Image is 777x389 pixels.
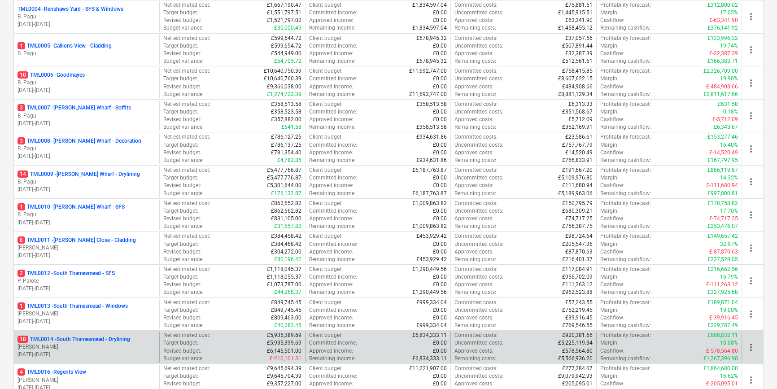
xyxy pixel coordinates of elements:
[17,50,156,57] p: B. Pagu
[746,11,756,22] span: more_vert
[600,149,624,157] p: Cashflow :
[163,57,204,65] p: Budget variance :
[562,182,593,189] p: £111,680.94
[565,1,593,9] p: £75,881.51
[600,207,619,215] p: Margin :
[309,207,357,215] p: Committed income :
[746,210,756,220] span: more_vert
[433,42,447,50] p: £0.00
[267,1,301,9] p: £1,667,190.47
[416,101,447,108] p: £358,513.58
[558,91,593,98] p: £8,881,129.34
[720,9,738,17] p: 17.05%
[562,200,593,207] p: £150,795.79
[17,236,136,244] p: TML0011 - [PERSON_NAME] Close - Cladding
[416,232,447,240] p: £453,929.42
[600,57,651,65] p: Remaining cashflow :
[454,35,498,42] p: Committed costs :
[267,91,301,98] p: £1,274,722.39
[433,50,447,57] p: £0.00
[600,91,651,98] p: Remaining cashflow :
[562,67,593,75] p: £758,415.85
[706,83,738,91] p: £-484,908.66
[562,57,593,65] p: £512,561.61
[271,108,301,116] p: £358,523.58
[707,1,738,9] p: £312,800.02
[433,174,447,182] p: £0.00
[163,149,201,157] p: Revised budget :
[416,123,447,131] p: £358,513.58
[454,116,493,123] p: Approved costs :
[309,17,353,24] p: Approved income :
[17,112,156,120] p: B. Pagu
[17,236,156,259] div: 8TML0011 -[PERSON_NAME] Close - Cladding[PERSON_NAME][DATE]-[DATE]
[454,17,493,24] p: Approved costs :
[454,232,498,240] p: Committed costs :
[163,17,201,24] p: Revised budget :
[17,336,28,343] span: 18
[17,79,156,87] p: B. Pagu
[562,141,593,149] p: £757,767.79
[746,342,756,353] span: more_vert
[562,123,593,131] p: £352,169.91
[163,190,204,197] p: Budget variance :
[412,200,447,207] p: £1,009,863.82
[433,215,447,223] p: £0.00
[271,101,301,108] p: £358,513.58
[17,343,156,351] p: [PERSON_NAME]
[271,232,301,240] p: £384,458.42
[163,101,210,108] p: Net estimated cost :
[565,50,593,57] p: £32,387.39
[17,137,156,160] div: 3TML0008 -[PERSON_NAME] Wharf - DecorationB. Pagu[DATE]-[DATE]
[454,57,496,65] p: Remaining costs :
[562,42,593,50] p: £507,891.44
[309,182,353,189] p: Approved income :
[274,223,301,230] p: £31,557.82
[409,67,447,75] p: £11,692,747.00
[17,203,125,211] p: TML0010 - [PERSON_NAME] Wharf - SFS
[720,141,738,149] p: 16.40%
[17,368,86,376] p: TML0016 - Regents View
[433,141,447,149] p: £0.00
[454,133,498,141] p: Committed costs :
[17,42,112,50] p: TML0005 - Gallions View - Cladding
[558,190,593,197] p: £5,189,963.06
[309,75,357,83] p: Committed income :
[163,223,204,230] p: Budget variance :
[17,120,156,127] p: [DATE] - [DATE]
[454,200,498,207] p: Committed costs :
[163,133,210,141] p: Net estimated cost :
[271,42,301,50] p: £599,654.72
[720,75,738,83] p: 19.90%
[17,270,25,277] span: 2
[454,67,498,75] p: Committed costs :
[17,137,25,144] span: 3
[433,83,447,91] p: £0.00
[562,83,593,91] p: £484,908.66
[309,91,356,98] p: Remaining income :
[600,223,651,230] p: Remaining cashflow :
[17,153,156,160] p: [DATE] - [DATE]
[562,166,593,174] p: £191,667.20
[309,157,356,164] p: Remaining income :
[163,35,210,42] p: Net estimated cost :
[565,149,593,157] p: £14,520.49
[600,123,651,131] p: Remaining cashflow :
[163,123,204,131] p: Budget variance :
[600,17,624,24] p: Cashflow :
[309,42,357,50] p: Committed income :
[271,207,301,215] p: £862,662.82
[267,166,301,174] p: £5,477,766.87
[309,133,343,141] p: Client budget :
[454,166,498,174] p: Committed costs :
[600,83,624,91] p: Cashflow :
[17,376,156,384] p: [PERSON_NAME]
[267,17,301,24] p: £1,521,797.02
[17,244,156,252] p: [PERSON_NAME]
[17,5,123,13] p: TML0004 - Renshaws Yard - SFS & Windows
[709,215,738,223] p: £-74,717.25
[718,101,738,108] p: £631.58
[309,108,357,116] p: Committed income :
[412,223,447,230] p: £1,009,863.82
[17,87,156,94] p: [DATE] - [DATE]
